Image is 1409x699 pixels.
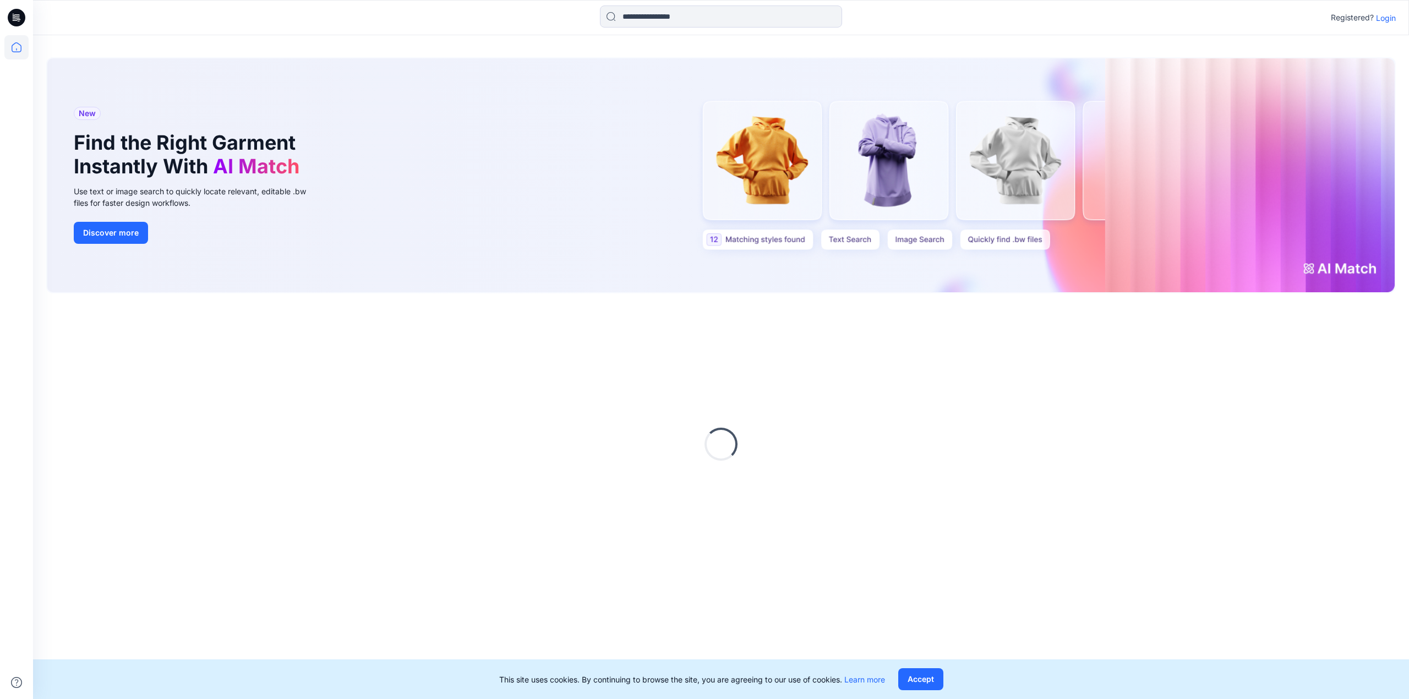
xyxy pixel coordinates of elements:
[213,154,299,178] span: AI Match
[79,107,96,120] span: New
[74,131,305,178] h1: Find the Right Garment Instantly With
[74,222,148,244] button: Discover more
[844,675,885,684] a: Learn more
[1331,11,1374,24] p: Registered?
[499,674,885,685] p: This site uses cookies. By continuing to browse the site, you are agreeing to our use of cookies.
[898,668,943,690] button: Accept
[74,185,321,209] div: Use text or image search to quickly locate relevant, editable .bw files for faster design workflows.
[1376,12,1396,24] p: Login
